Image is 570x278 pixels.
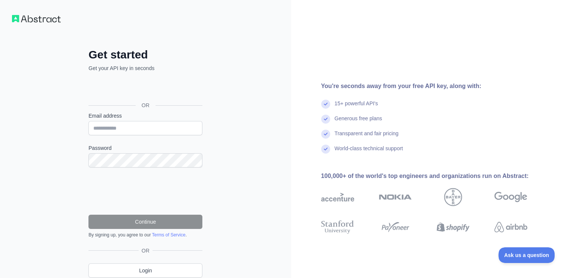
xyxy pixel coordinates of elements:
p: Get your API key in seconds [88,64,202,72]
img: check mark [321,100,330,109]
img: check mark [321,115,330,124]
label: Password [88,144,202,152]
img: nokia [379,188,412,206]
span: OR [136,102,156,109]
div: Generous free plans [335,115,382,130]
label: Email address [88,112,202,120]
div: World-class technical support [335,145,403,160]
iframe: Sign in with Google Button [85,80,205,97]
div: 100,000+ of the world's top engineers and organizations run on Abstract: [321,172,551,181]
iframe: Toggle Customer Support [498,247,555,263]
img: payoneer [379,219,412,235]
img: check mark [321,130,330,139]
img: google [494,188,527,206]
img: Workflow [12,15,61,22]
div: Transparent and fair pricing [335,130,399,145]
div: By signing up, you agree to our . [88,232,202,238]
div: You're seconds away from your free API key, along with: [321,82,551,91]
div: 15+ powerful API's [335,100,378,115]
button: Continue [88,215,202,229]
a: Terms of Service [152,232,185,238]
h2: Get started [88,48,202,61]
img: bayer [444,188,462,206]
iframe: reCAPTCHA [88,176,202,206]
img: stanford university [321,219,354,235]
img: check mark [321,145,330,154]
a: Login [88,263,202,278]
img: shopify [437,219,470,235]
span: OR [139,247,153,254]
img: accenture [321,188,354,206]
img: airbnb [494,219,527,235]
